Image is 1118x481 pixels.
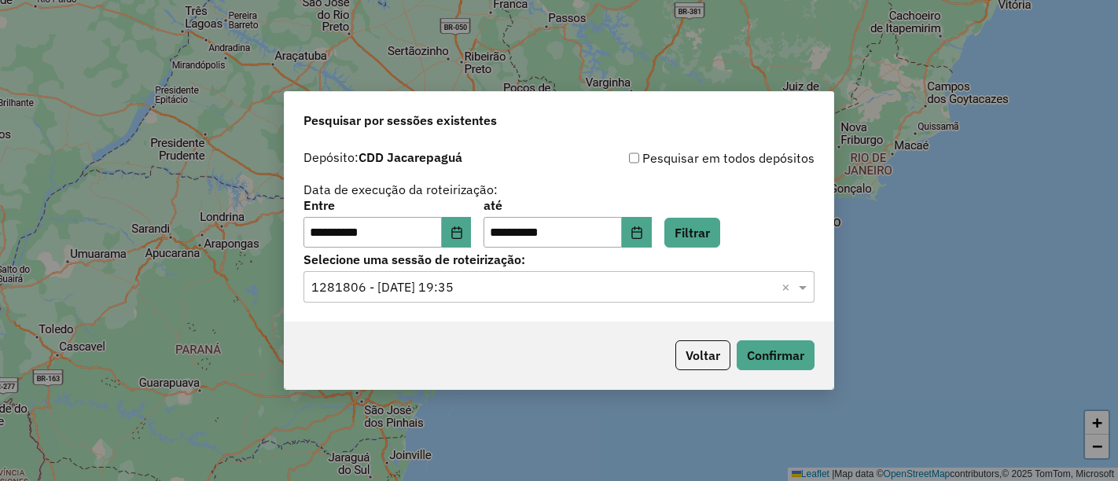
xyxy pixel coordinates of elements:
label: Depósito: [303,148,462,167]
label: Selecione uma sessão de roteirização: [303,250,815,269]
button: Filtrar [664,218,720,248]
span: Clear all [781,277,795,296]
div: Pesquisar em todos depósitos [559,149,815,167]
button: Confirmar [737,340,815,370]
span: Pesquisar por sessões existentes [303,111,497,130]
button: Voltar [675,340,730,370]
label: Data de execução da roteirização: [303,180,498,199]
strong: CDD Jacarepaguá [359,149,462,165]
button: Choose Date [622,217,652,248]
label: até [484,196,651,215]
label: Entre [303,196,471,215]
button: Choose Date [442,217,472,248]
